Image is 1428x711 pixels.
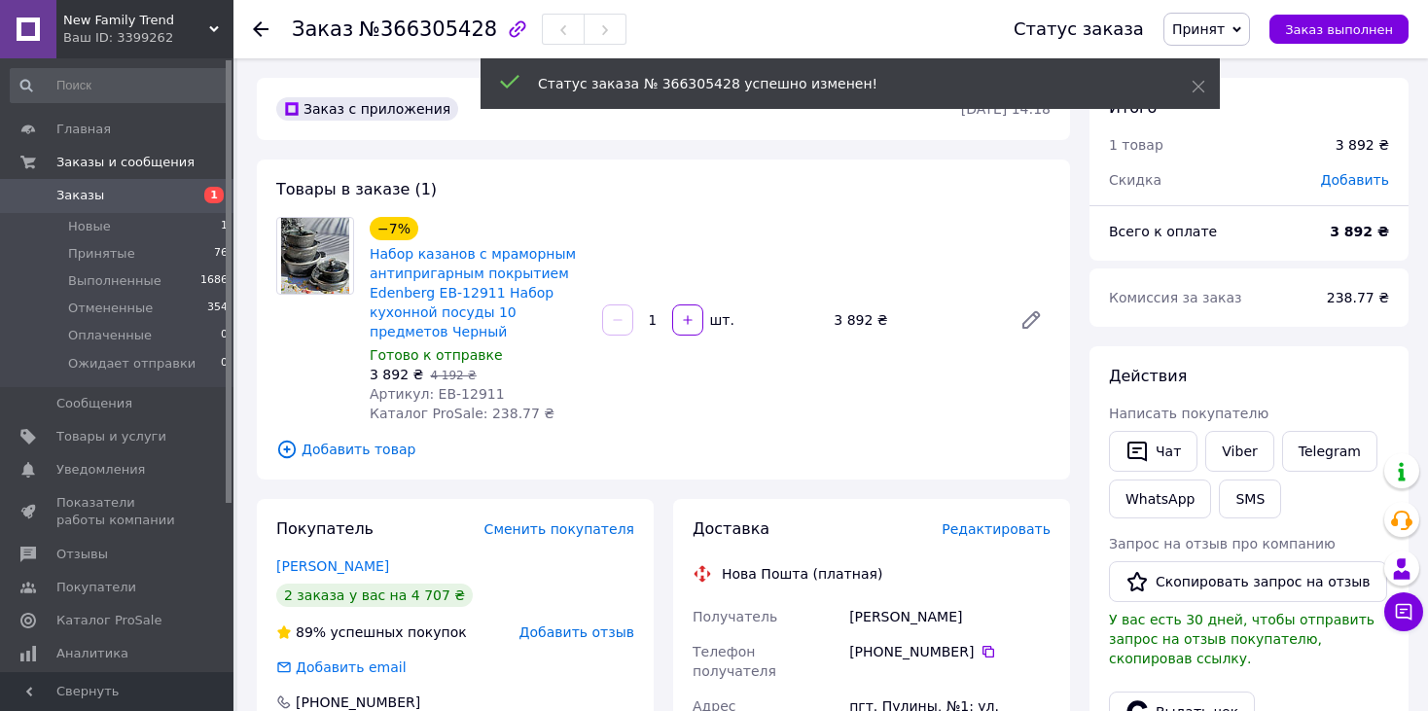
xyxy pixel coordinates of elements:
div: Статус заказа [1014,19,1144,39]
span: Доставка [693,519,769,538]
div: Добавить email [294,658,409,677]
span: У вас есть 30 дней, чтобы отправить запрос на отзыв покупателю, скопировав ссылку. [1109,612,1374,666]
div: 3 892 ₴ [826,306,1004,334]
span: 3 892 ₴ [370,367,423,382]
div: Статус заказа № 366305428 успешно изменен! [538,74,1143,93]
div: 3 892 ₴ [1336,135,1389,155]
span: Готово к отправке [370,347,503,363]
a: Telegram [1282,431,1377,472]
span: Получатель [693,609,777,624]
img: Набор казанов с мраморным антипригарным покрытием Edenberg EB-12911 Набор кухонной посуды 10 пред... [281,218,348,294]
input: Поиск [10,68,230,103]
span: Показатели работы компании [56,494,180,529]
span: Отзывы [56,546,108,563]
div: Ваш ID: 3399262 [63,29,233,47]
span: Ожидает отправки [68,355,196,373]
div: 2 заказа у вас на 4 707 ₴ [276,584,473,607]
span: 1 [221,218,228,235]
div: успешных покупок [276,622,467,642]
span: Добавить [1321,172,1389,188]
span: Главная [56,121,111,138]
span: 354 [207,300,228,317]
span: Уведомления [56,461,145,479]
span: Добавить товар [276,439,1051,460]
span: Артикул: EB-12911 [370,386,505,402]
span: Заказ [292,18,353,41]
span: Выполненные [68,272,161,290]
span: New Family Trend [63,12,209,29]
button: Чат [1109,431,1197,472]
span: Скидка [1109,172,1161,188]
span: 76 [214,245,228,263]
span: №366305428 [359,18,497,41]
span: Телефон получателя [693,644,776,679]
button: Заказ выполнен [1269,15,1409,44]
a: Viber [1205,431,1273,472]
button: Чат с покупателем [1384,592,1423,631]
span: Покупатель [276,519,374,538]
span: Добавить отзыв [519,624,634,640]
span: Отмененные [68,300,153,317]
span: 0 [221,327,228,344]
div: Нова Пошта (платная) [717,564,887,584]
div: −7% [370,217,418,240]
span: 1686 [200,272,228,290]
a: [PERSON_NAME] [276,558,389,574]
div: Вернуться назад [253,19,268,39]
div: [PERSON_NAME] [845,599,1054,634]
a: Редактировать [1012,301,1051,339]
span: 0 [221,355,228,373]
span: Каталог ProSale: 238.77 ₴ [370,406,554,421]
span: 1 [204,187,224,203]
div: Заказ с приложения [276,97,458,121]
span: 238.77 ₴ [1327,290,1389,305]
span: Принятые [68,245,135,263]
b: 3 892 ₴ [1330,224,1389,239]
button: Скопировать запрос на отзыв [1109,561,1387,602]
span: Аналитика [56,645,128,662]
span: 1 товар [1109,137,1163,153]
span: Товары и услуги [56,428,166,445]
span: 89% [296,624,326,640]
span: Товары в заказе (1) [276,180,437,198]
span: Написать покупателю [1109,406,1268,421]
span: Сообщения [56,395,132,412]
span: 4 192 ₴ [430,369,476,382]
div: шт. [705,310,736,330]
span: Заказы [56,187,104,204]
span: Оплаченные [68,327,152,344]
a: WhatsApp [1109,480,1211,518]
span: Сменить покупателя [484,521,634,537]
div: [PHONE_NUMBER] [849,642,1051,661]
span: Заказы и сообщения [56,154,195,171]
span: Действия [1109,367,1187,385]
span: Редактировать [942,521,1051,537]
span: Заказ выполнен [1285,22,1393,37]
div: Добавить email [274,658,409,677]
span: Запрос на отзыв про компанию [1109,536,1336,551]
span: Покупатели [56,579,136,596]
span: Всего к оплате [1109,224,1217,239]
button: SMS [1219,480,1281,518]
span: Принят [1172,21,1225,37]
a: Набор казанов с мраморным антипригарным покрытием Edenberg EB-12911 Набор кухонной посуды 10 пред... [370,246,576,339]
span: Новые [68,218,111,235]
span: Комиссия за заказ [1109,290,1242,305]
span: Каталог ProSale [56,612,161,629]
